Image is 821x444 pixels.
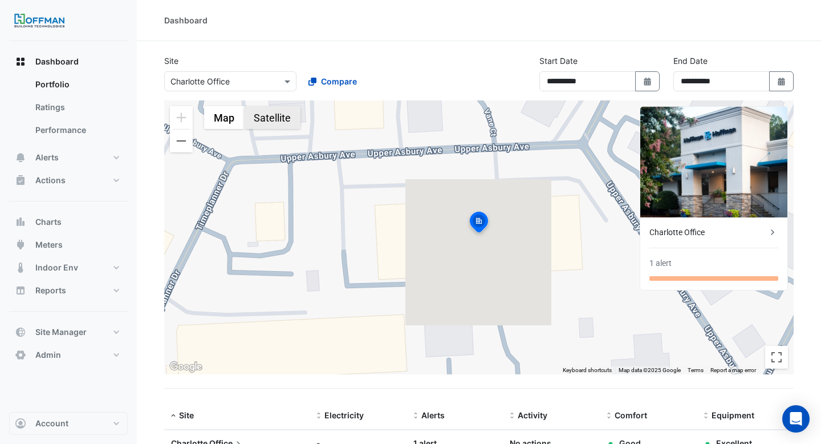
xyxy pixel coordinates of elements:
button: Site Manager [9,321,128,344]
button: Show street map [204,106,244,129]
button: Compare [301,71,364,91]
button: Reports [9,279,128,302]
button: Keyboard shortcuts [563,366,612,374]
button: Indoor Env [9,256,128,279]
app-icon: Dashboard [15,56,26,67]
app-icon: Charts [15,216,26,228]
span: Activity [518,410,547,420]
img: site-pin-selected.svg [466,210,491,237]
a: Open this area in Google Maps (opens a new window) [167,360,205,374]
fa-icon: Select Date [643,76,653,86]
button: Alerts [9,146,128,169]
span: Reports [35,285,66,296]
img: Company Logo [14,9,65,32]
app-icon: Indoor Env [15,262,26,273]
img: Google [167,360,205,374]
span: Map data ©2025 Google [619,367,681,373]
div: Open Intercom Messenger [782,405,810,433]
button: Account [9,412,128,435]
app-icon: Meters [15,239,26,251]
a: Terms (opens in new tab) [688,367,704,373]
span: Admin [35,349,61,361]
a: Performance [26,119,128,142]
app-icon: Actions [15,175,26,186]
label: Site [164,55,178,67]
button: Meters [9,233,128,256]
app-icon: Alerts [15,152,26,163]
img: Charlotte Office [640,107,787,217]
button: Charts [9,211,128,233]
a: Portfolio [26,73,128,96]
span: Dashboard [35,56,79,67]
app-icon: Admin [15,349,26,361]
span: Comfort [615,410,647,420]
div: Dashboard [9,73,128,146]
fa-icon: Select Date [777,76,787,86]
button: Admin [9,344,128,366]
span: Compare [321,75,357,87]
button: Actions [9,169,128,192]
span: Electricity [324,410,364,420]
span: Charts [35,216,62,228]
span: Indoor Env [35,262,78,273]
span: Meters [35,239,63,251]
span: Site [179,410,194,420]
label: Start Date [539,55,578,67]
div: Charlotte Office [649,227,767,239]
span: Account [35,418,68,429]
button: Zoom out [170,130,193,152]
span: Alerts [35,152,59,163]
span: Equipment [712,410,754,420]
div: 1 alert [649,257,672,269]
app-icon: Site Manager [15,326,26,338]
button: Zoom in [170,106,193,129]
a: Ratings [26,96,128,119]
button: Toggle fullscreen view [765,346,788,369]
span: Alerts [421,410,445,420]
app-icon: Reports [15,285,26,296]
div: Dashboard [164,14,208,26]
span: Actions [35,175,66,186]
a: Report a map error [710,367,756,373]
button: Show satellite imagery [244,106,300,129]
span: Site Manager [35,326,87,338]
label: End Date [673,55,708,67]
button: Dashboard [9,50,128,73]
